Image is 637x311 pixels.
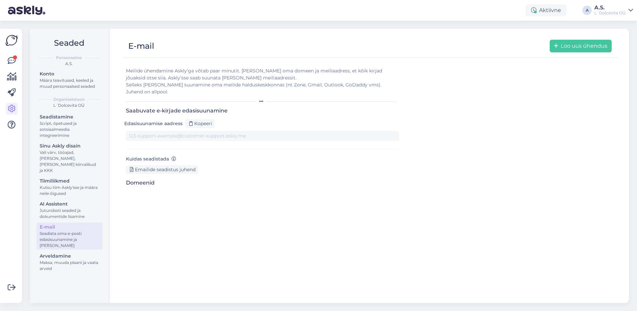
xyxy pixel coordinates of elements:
label: Kuidas seadistada [126,155,176,163]
div: A [582,6,592,15]
div: Juturoboti seaded ja dokumentide lisamine [40,208,100,220]
div: A.S. [35,61,103,67]
div: E-mail [128,40,154,52]
h3: Domeenid [126,180,399,186]
div: Meilide ühendamine Askly’ga võtab paar minutit. [PERSON_NAME] oma domeen ja meiliaadress, et kõik... [126,67,399,95]
a: KontoMäära teavitused, keeled ja muud personaalsed seaded [37,69,103,90]
div: Script, õpetused ja sotsiaalmeedia integreerimine [40,120,100,138]
div: Tiimiliikmed [40,178,100,185]
div: Määra teavitused, keeled ja muud personaalsed seaded [40,77,100,89]
div: E-mail [40,224,100,231]
b: Organisatsioon [53,96,85,102]
div: Kutsu tiim Askly'sse ja määra neile õigused [40,185,100,197]
div: Seadista oma e-posti edasisuunamine ja [PERSON_NAME] [40,231,100,249]
a: ArveldamineMaksa, muuda plaani ja vaata arveid [37,252,103,273]
div: Konto [40,70,100,77]
div: Maksa, muuda plaani ja vaata arveid [40,260,100,272]
h2: Seaded [35,37,103,49]
a: A.S.L´Dolcevita OÜ [594,5,633,16]
div: L´Dolcevita OÜ [594,10,626,16]
div: Aktiivne [526,4,566,16]
label: Edasisuunamise aadress [124,120,183,127]
b: Personaalne [56,55,82,61]
a: AI AssistentJuturoboti seaded ja dokumentide lisamine [37,200,103,221]
img: Askly Logo [5,34,18,47]
div: Sinu Askly disain [40,142,100,149]
a: TiimiliikmedKutsu tiim Askly'sse ja määra neile õigused [37,177,103,198]
div: Emailide seadistus juhend [126,165,198,174]
div: AI Assistent [40,201,100,208]
input: 123-support-example@customer-support.askly.me [126,131,399,141]
h3: Saabuvate e-kirjade edasisuunamine [126,107,399,114]
div: A.S. [594,5,626,10]
div: L´Dolcevita OÜ [35,102,103,108]
div: Seadistamine [40,113,100,120]
a: E-mailSeadista oma e-posti edasisuunamine ja [PERSON_NAME] [37,223,103,250]
div: Arveldamine [40,253,100,260]
a: SeadistamineScript, õpetused ja sotsiaalmeedia integreerimine [37,112,103,139]
button: Loo uus ühendus [550,40,612,52]
div: Vali värv, tööajad, [PERSON_NAME], [PERSON_NAME] kiirvalikud ja KKK [40,149,100,174]
div: Kopeeri [185,119,215,128]
a: Sinu Askly disainVali värv, tööajad, [PERSON_NAME], [PERSON_NAME] kiirvalikud ja KKK [37,141,103,175]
